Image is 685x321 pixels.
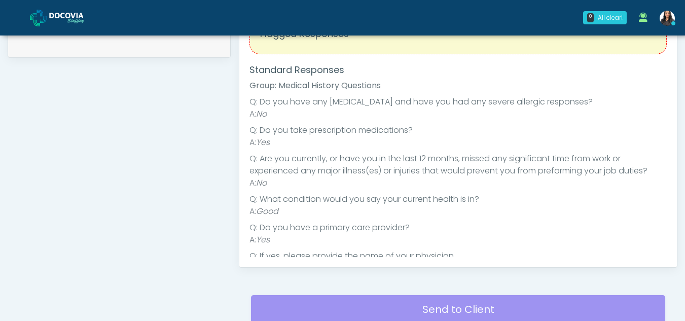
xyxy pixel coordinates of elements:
li: A: [249,108,667,120]
em: Good [256,205,278,217]
li: A: [249,177,667,189]
li: Q: What condition would you say your current health is in? [249,193,667,205]
div: 0 [587,13,594,22]
img: Docovia [30,10,47,26]
a: 0 All clear! [577,7,633,28]
img: Viral Patel [660,11,675,26]
li: Q: Do you take prescription medications? [249,124,667,136]
em: Yes [256,136,270,148]
h4: Flagged Responses [260,28,656,40]
em: Yes [256,234,270,245]
li: Q: If yes, please provide the name of your physician. [249,250,667,262]
li: Q: Are you currently, or have you in the last 12 months, missed any significant time from work or... [249,153,667,177]
strong: Group: Medical History Questions [249,80,381,91]
h4: Standard Responses [249,64,667,76]
em: No [256,108,267,120]
img: Docovia [49,13,100,23]
li: Q: Do you have a primary care provider? [249,222,667,234]
a: Docovia [30,1,100,34]
em: No [256,177,267,189]
li: A: [249,136,667,149]
li: A: [249,205,667,218]
div: All clear! [598,13,623,22]
li: Q: Do you have any [MEDICAL_DATA] and have you had any severe allergic responses? [249,96,667,108]
li: A: [249,234,667,246]
button: Open LiveChat chat widget [8,4,39,34]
